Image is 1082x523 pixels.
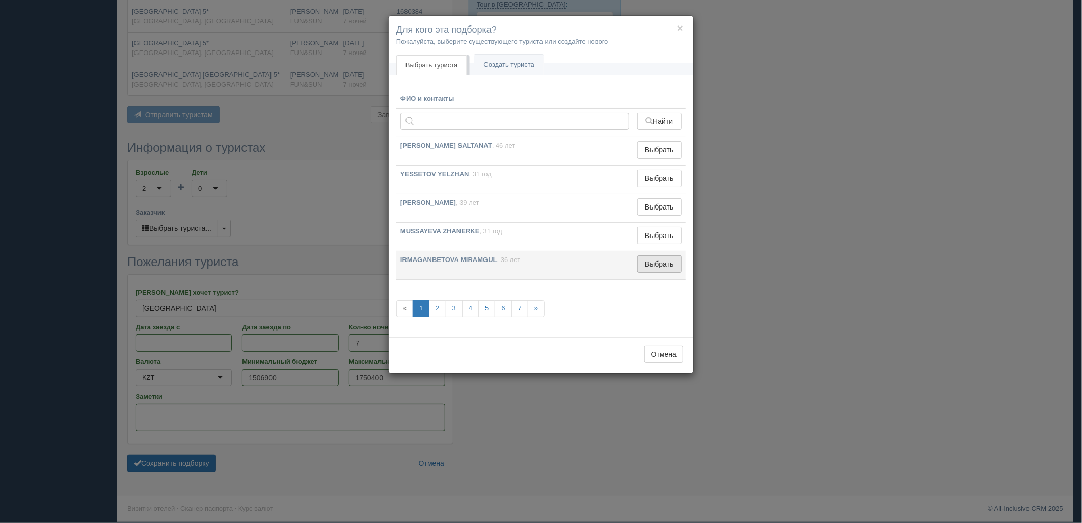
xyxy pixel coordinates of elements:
[400,113,629,130] input: Поиск по ФИО, паспорту или контактам
[396,55,467,75] a: Выбрать туриста
[497,256,521,264] span: , 36 лет
[480,227,502,235] span: , 31 год
[429,300,446,317] a: 2
[462,300,479,317] a: 4
[637,141,682,159] button: Выбрать
[396,23,686,37] h4: Для кого эта подборка?
[400,170,469,178] b: YESSETOV YELZHAN
[637,113,682,130] button: Найти
[396,90,633,109] th: ФИО и контакты
[474,55,544,75] a: Создать туриста
[413,300,429,317] a: 1
[469,170,492,178] span: , 31 год
[637,227,682,244] button: Выбрать
[637,198,682,216] button: Выбрать
[637,170,682,187] button: Выбрать
[396,37,686,46] p: Пожалуйста, выберите существующего туриста или создайте нового
[495,300,511,317] a: 6
[637,255,682,273] button: Выбрать
[511,300,528,317] a: 7
[400,142,492,149] b: [PERSON_NAME] SALTANAT
[644,346,683,363] button: Отмена
[400,199,456,206] b: [PERSON_NAME]
[400,227,480,235] b: MUSSAYEVA ZHANERKE
[492,142,516,149] span: , 46 лет
[446,300,463,317] a: 3
[478,300,495,317] a: 5
[400,256,497,264] b: IRMAGANBETOVA MIRAMGUL
[528,300,545,317] a: »
[456,199,479,206] span: , 39 лет
[677,22,683,33] button: ×
[396,300,413,317] span: «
